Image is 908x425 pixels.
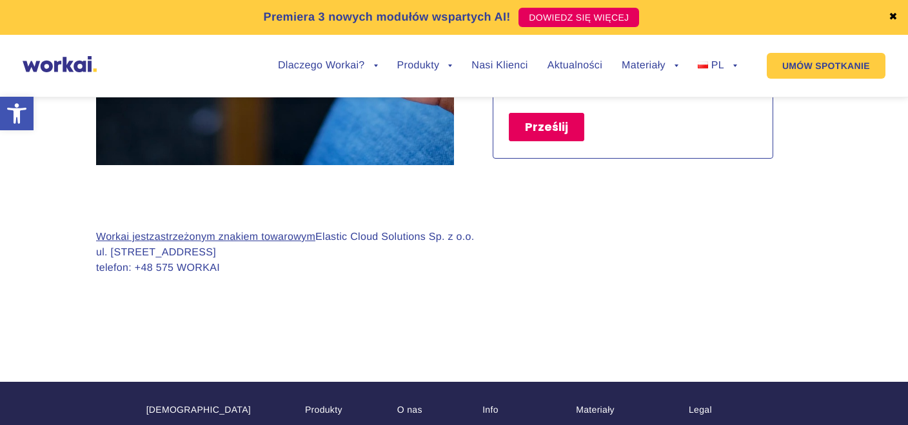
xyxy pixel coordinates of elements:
span: PL [711,60,724,71]
a: Info [482,404,498,415]
iframe: Chat Widget [676,245,908,425]
a: UMÓW SPOTKANIE [767,53,885,79]
a: Materiały [576,404,615,415]
a: Materiały [622,61,678,71]
p: Elastic Cloud Solutions Sp. z o.o. ul. [STREET_ADDRESS] telefon: +48 575 WORKAI [96,230,475,276]
u: Workai jest [96,232,315,242]
a: O nas [397,404,422,415]
a: [DEMOGRAPHIC_DATA] [146,404,251,415]
input: wiadomości e-mail [3,335,12,343]
a: Polityki prywatności [164,238,241,249]
a: Nasi Klienci [471,61,528,71]
a: zastrzeżonym znakiem towarowym [149,232,315,242]
a: Dlaczego Workai? [278,61,378,71]
a: DOWIEDZ SIĘ WIĘCEJ [518,8,639,27]
div: Widżet czatu [676,245,908,425]
p: Premiera 3 nowych modułów wspartych AI! [264,8,511,26]
a: Produkty [305,404,342,415]
a: Produkty [397,61,453,71]
p: wiadomości e-mail [16,333,95,344]
a: ✖ [889,12,898,23]
a: Aktualności [548,61,602,71]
